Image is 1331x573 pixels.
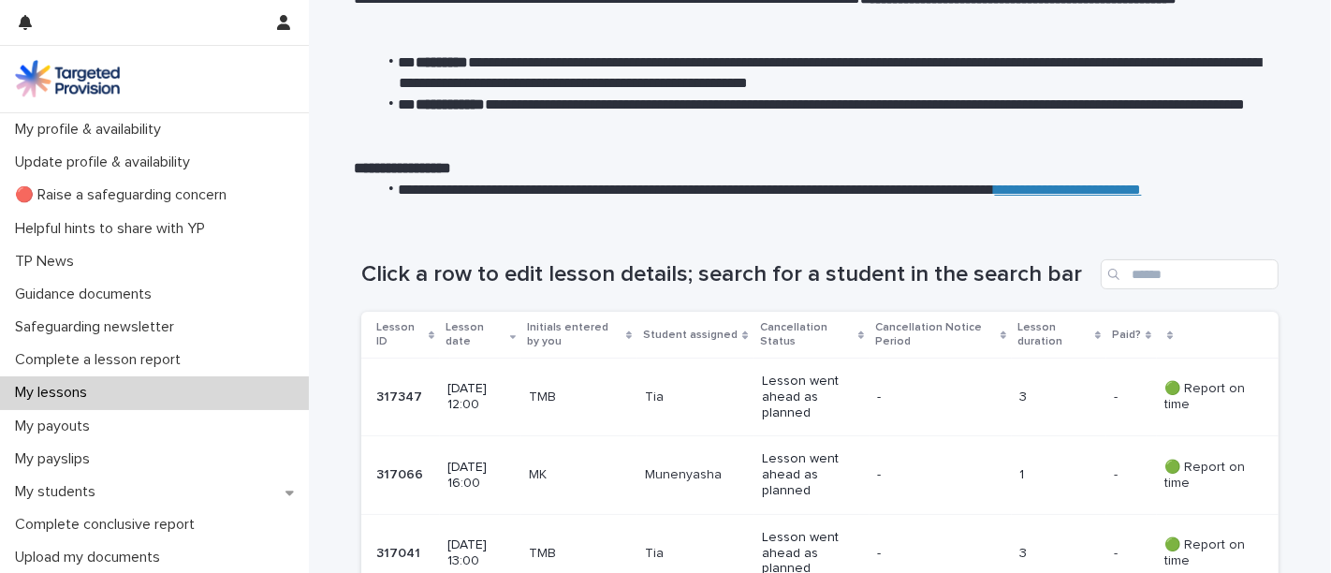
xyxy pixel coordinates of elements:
[1019,389,1099,405] p: 3
[1164,537,1249,569] p: 🟢 Report on time
[1114,463,1121,483] p: -
[446,317,505,352] p: Lesson date
[1114,542,1121,562] p: -
[645,546,747,562] p: Tia
[645,467,747,483] p: Munenyasha
[760,317,854,352] p: Cancellation Status
[529,389,631,405] p: TMB
[1101,259,1279,289] input: Search
[527,317,622,352] p: Initials entered by you
[361,436,1279,514] tr: 317066317066 [DATE] 16:00MKMunenyashaLesson went ahead as planned-1-- 🟢 Report on time
[1019,467,1099,483] p: 1
[1017,317,1090,352] p: Lesson duration
[7,286,167,303] p: Guidance documents
[361,261,1093,288] h1: Click a row to edit lesson details; search for a student in the search bar
[376,317,424,352] p: Lesson ID
[877,546,981,562] p: -
[643,325,738,345] p: Student assigned
[7,253,89,271] p: TP News
[7,351,196,369] p: Complete a lesson report
[762,451,862,498] p: Lesson went ahead as planned
[376,386,426,405] p: 317347
[1164,460,1249,492] p: 🟢 Report on time
[762,374,862,420] p: Lesson went ahead as planned
[447,460,513,492] p: [DATE] 16:00
[7,418,105,435] p: My payouts
[7,220,220,238] p: Helpful hints to share with YP
[7,186,241,204] p: 🔴 Raise a safeguarding concern
[877,389,981,405] p: -
[529,546,631,562] p: TMB
[7,549,175,566] p: Upload my documents
[376,463,427,483] p: 317066
[447,537,513,569] p: [DATE] 13:00
[7,516,210,534] p: Complete conclusive report
[376,542,424,562] p: 317041
[1019,546,1099,562] p: 3
[7,483,110,501] p: My students
[7,154,205,171] p: Update profile & availability
[7,318,189,336] p: Safeguarding newsletter
[875,317,995,352] p: Cancellation Notice Period
[529,467,631,483] p: MK
[877,467,981,483] p: -
[361,359,1279,436] tr: 317347317347 [DATE] 12:00TMBTiaLesson went ahead as planned-3-- 🟢 Report on time
[645,389,747,405] p: Tia
[447,381,513,413] p: [DATE] 12:00
[1114,386,1121,405] p: -
[7,121,176,139] p: My profile & availability
[1164,381,1249,413] p: 🟢 Report on time
[7,384,102,402] p: My lessons
[7,450,105,468] p: My payslips
[1112,325,1141,345] p: Paid?
[15,60,120,97] img: M5nRWzHhSzIhMunXDL62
